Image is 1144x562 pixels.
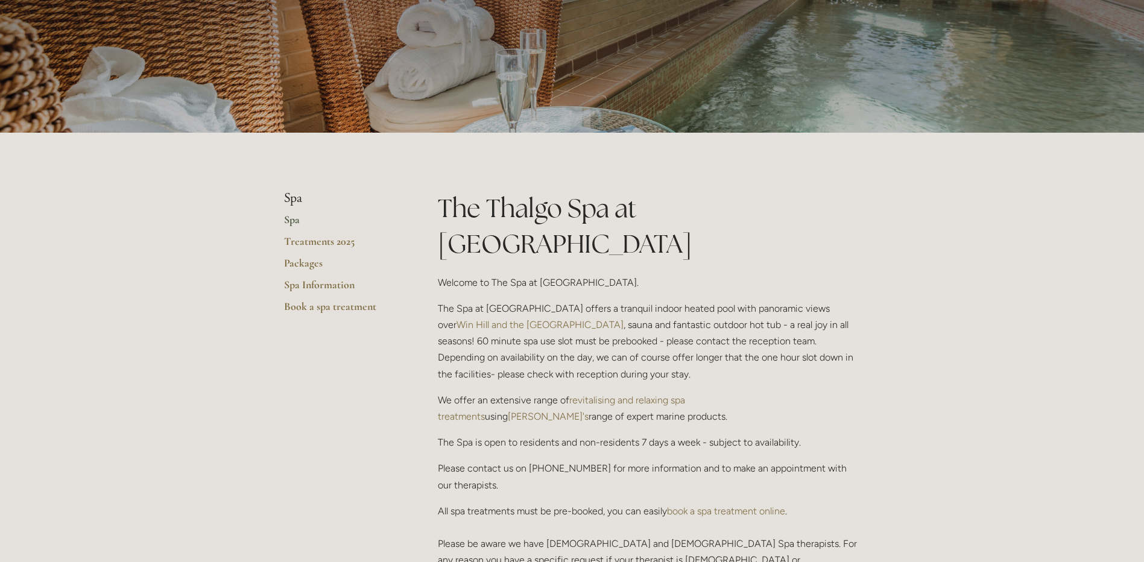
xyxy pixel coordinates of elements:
[438,274,861,291] p: Welcome to The Spa at [GEOGRAPHIC_DATA].
[284,235,399,256] a: Treatments 2025
[667,505,785,517] a: book a spa treatment online
[508,411,589,422] a: [PERSON_NAME]'s
[438,460,861,493] p: Please contact us on [PHONE_NUMBER] for more information and to make an appointment with our ther...
[438,300,861,382] p: The Spa at [GEOGRAPHIC_DATA] offers a tranquil indoor heated pool with panoramic views over , sau...
[457,319,624,330] a: Win Hill and the [GEOGRAPHIC_DATA]
[284,256,399,278] a: Packages
[284,213,399,235] a: Spa
[438,434,861,450] p: The Spa is open to residents and non-residents 7 days a week - subject to availability.
[438,191,861,262] h1: The Thalgo Spa at [GEOGRAPHIC_DATA]
[284,278,399,300] a: Spa Information
[284,300,399,321] a: Book a spa treatment
[438,392,861,425] p: We offer an extensive range of using range of expert marine products.
[284,191,399,206] li: Spa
